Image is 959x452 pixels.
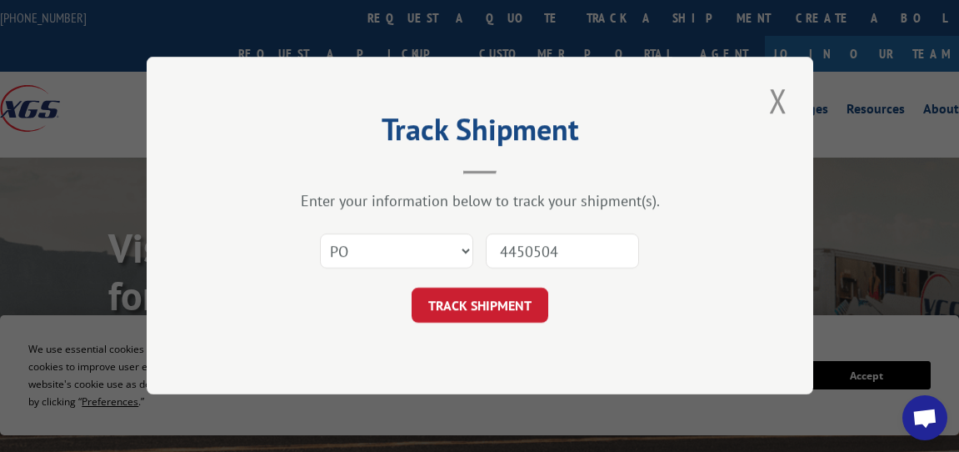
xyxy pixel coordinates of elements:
[902,395,947,440] a: Open chat
[412,289,548,324] button: TRACK SHIPMENT
[486,234,639,269] input: Number(s)
[230,118,730,149] h2: Track Shipment
[230,192,730,211] div: Enter your information below to track your shipment(s).
[764,78,792,123] button: Close modal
